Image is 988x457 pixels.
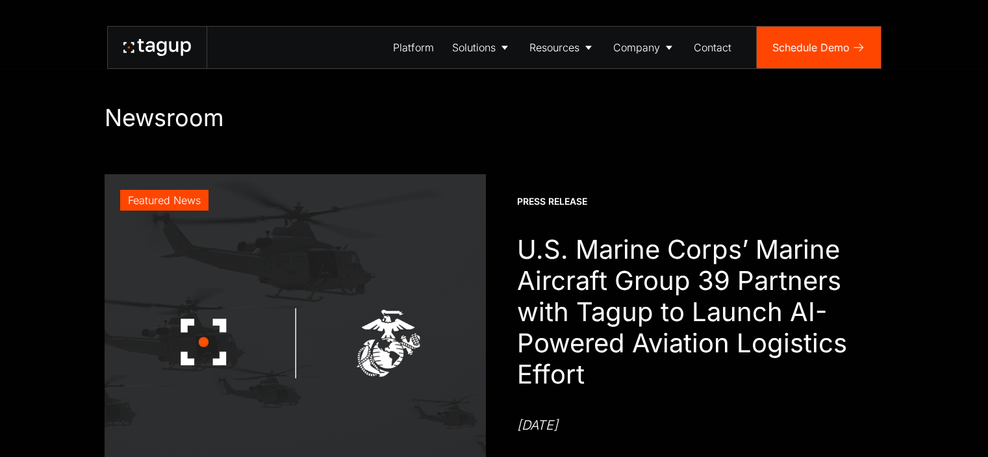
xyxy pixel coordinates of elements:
div: Schedule Demo [772,40,850,55]
h1: Newsroom [105,104,884,133]
div: Solutions [452,40,496,55]
a: Platform [384,27,443,68]
a: Company [604,27,685,68]
div: Platform [393,40,434,55]
div: [DATE] [517,416,558,434]
h1: U.S. Marine Corps’ Marine Aircraft Group 39 Partners with Tagup to Launch AI-Powered Aviation Log... [517,234,883,390]
div: Featured News [128,192,201,208]
div: Preferences [36,428,95,444]
div: Press Release [517,195,587,208]
div: Resources [529,40,579,55]
div: Company [613,40,660,55]
a: Contact [685,27,741,68]
a: Solutions [443,27,520,68]
div: Contact [694,40,731,55]
a: Resources [520,27,604,68]
a: Schedule Demo [757,27,881,68]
